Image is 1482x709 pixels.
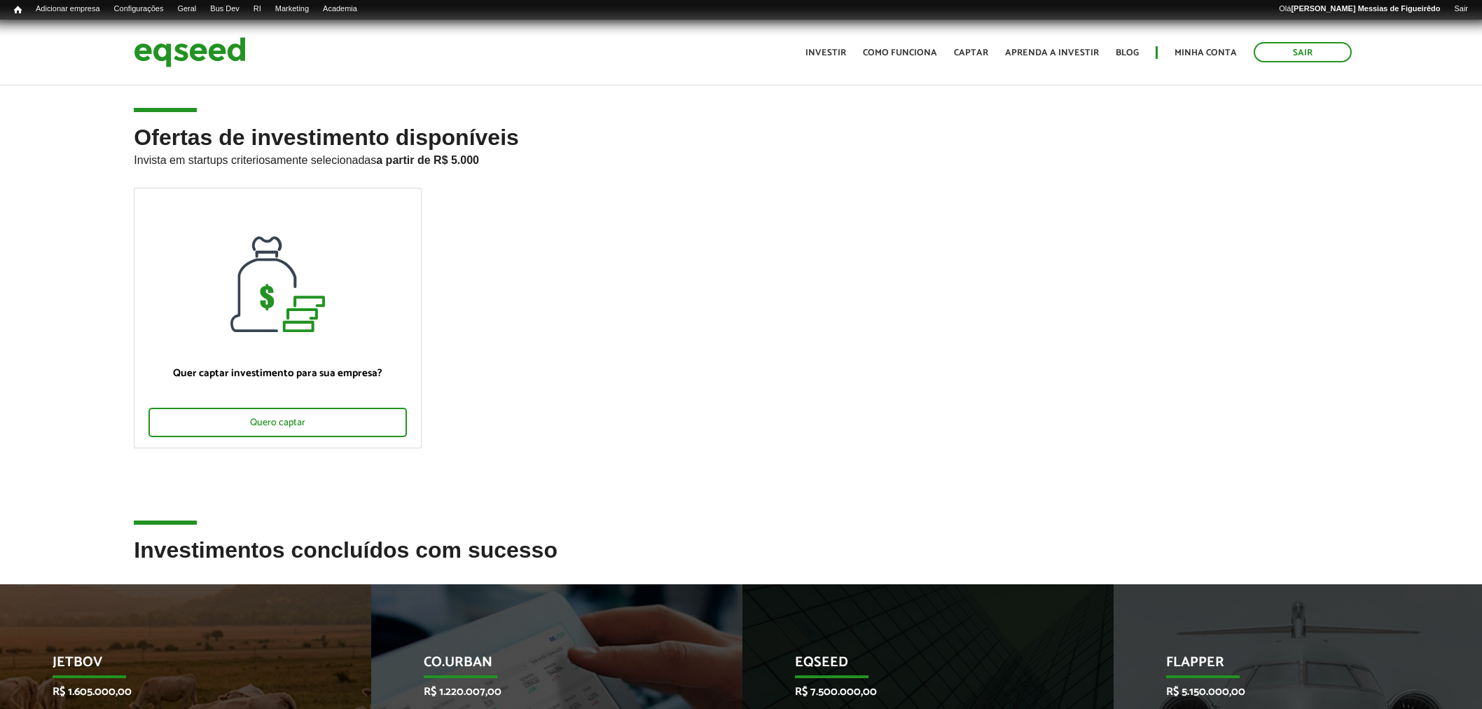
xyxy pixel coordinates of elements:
a: Geral [170,4,203,15]
a: Início [7,4,29,17]
p: R$ 1.220.007,00 [424,685,669,698]
h2: Ofertas de investimento disponíveis [134,125,1348,188]
a: Como funciona [863,48,937,57]
p: Flapper [1166,654,1411,678]
a: Marketing [268,4,316,15]
a: Captar [954,48,988,57]
p: JetBov [53,654,298,678]
a: Sair [1447,4,1475,15]
a: Sair [1254,42,1352,62]
p: EqSeed [795,654,1040,678]
a: Blog [1116,48,1139,57]
img: EqSeed [134,34,246,71]
a: Olá[PERSON_NAME] Messias de Figueirêdo [1272,4,1447,15]
a: Adicionar empresa [29,4,107,15]
p: Co.Urban [424,654,669,678]
span: Início [14,5,22,15]
p: R$ 5.150.000,00 [1166,685,1411,698]
a: Academia [316,4,364,15]
div: Quero captar [148,408,407,437]
p: Invista em startups criteriosamente selecionadas [134,150,1348,167]
p: Quer captar investimento para sua empresa? [148,367,407,380]
a: Minha conta [1175,48,1237,57]
a: Configurações [107,4,171,15]
a: Bus Dev [203,4,247,15]
p: R$ 1.605.000,00 [53,685,298,698]
a: Quer captar investimento para sua empresa? Quero captar [134,188,422,448]
strong: a partir de R$ 5.000 [376,154,479,166]
a: RI [247,4,268,15]
h2: Investimentos concluídos com sucesso [134,538,1348,584]
a: Aprenda a investir [1005,48,1099,57]
a: Investir [805,48,846,57]
p: R$ 7.500.000,00 [795,685,1040,698]
strong: [PERSON_NAME] Messias de Figueirêdo [1291,4,1440,13]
